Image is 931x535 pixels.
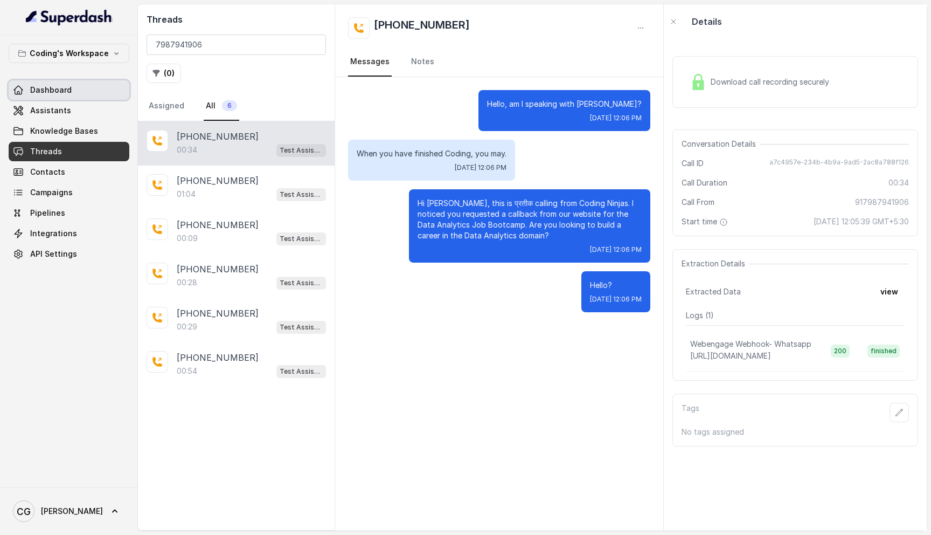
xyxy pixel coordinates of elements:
p: Coding's Workspace [30,47,109,60]
span: 200 [831,345,850,358]
p: Logs ( 1 ) [686,310,905,321]
span: API Settings [30,249,77,259]
span: a7c4957e-234b-4b9a-9ad5-2ac8a788f126 [769,158,909,169]
text: CG [17,506,31,517]
p: 01:04 [177,189,196,200]
h2: [PHONE_NUMBER] [374,17,470,39]
p: Test Assistant-3 [280,234,323,244]
button: Coding's Workspace [9,44,129,63]
span: Download call recording securely [711,77,833,87]
p: [PHONE_NUMBER] [177,174,259,187]
a: Integrations [9,224,129,243]
span: Knowledge Bases [30,126,98,136]
span: Conversation Details [682,139,760,149]
p: [PHONE_NUMBER] [177,307,259,320]
h2: Threads [147,13,326,26]
p: 00:54 [177,366,197,376]
a: Dashboard [9,80,129,100]
span: 917987941906 [855,197,909,208]
button: view [874,282,905,301]
a: Contacts [9,162,129,182]
p: Test Assistant-3 [280,278,323,289]
p: [PHONE_NUMBER] [177,218,259,231]
span: [DATE] 12:06 PM [590,295,642,304]
a: Pipelines [9,203,129,223]
p: Hi [PERSON_NAME], this is प्रतीक calling from Coding Ninjas. I noticed you requested a callback f... [418,198,642,241]
p: 00:34 [177,145,197,155]
span: Call Duration [682,177,727,188]
a: Campaigns [9,183,129,202]
p: Test Assistant-3 [280,189,323,200]
a: Knowledge Bases [9,121,129,141]
p: [PHONE_NUMBER] [177,263,259,276]
p: 00:28 [177,277,197,288]
p: [PHONE_NUMBER] [177,130,259,143]
span: [DATE] 12:06 PM [590,114,642,122]
span: 6 [222,100,237,111]
span: finished [867,345,900,358]
span: Pipelines [30,208,65,218]
span: Dashboard [30,85,72,95]
span: Call ID [682,158,704,169]
span: Extracted Data [686,286,741,297]
span: Assistants [30,105,71,116]
span: Call From [682,197,714,208]
span: Campaigns [30,187,73,198]
p: 00:09 [177,233,198,244]
p: Test Assistant-3 [280,366,323,377]
a: Threads [9,142,129,161]
p: [PHONE_NUMBER] [177,351,259,364]
span: Threads [30,146,62,157]
span: Extraction Details [682,258,749,269]
p: Hello, am I speaking with [PERSON_NAME]? [487,99,642,109]
a: Assistants [9,101,129,120]
input: Search by Call ID or Phone Number [147,35,326,55]
span: [URL][DOMAIN_NAME] [690,351,771,360]
p: Tags [682,403,699,422]
a: [PERSON_NAME] [9,496,129,526]
button: (0) [147,64,181,83]
p: Hello? [590,280,642,291]
span: [DATE] 12:06 PM [590,245,642,254]
a: Assigned [147,92,186,121]
p: Test Assistant-3 [280,145,323,156]
span: Start time [682,216,730,227]
img: light.svg [26,9,113,26]
p: Test Assistant-3 [280,322,323,333]
p: When you have finished Coding, you may. [357,148,506,159]
span: [DATE] 12:05:39 GMT+5:30 [814,216,909,227]
a: All6 [204,92,239,121]
span: 00:34 [888,177,909,188]
nav: Tabs [147,92,326,121]
p: Webengage Webhook- Whatsapp [690,339,811,349]
a: API Settings [9,244,129,264]
span: [DATE] 12:06 PM [455,163,506,172]
span: Contacts [30,167,65,177]
p: No tags assigned [682,427,909,437]
img: Lock Icon [690,74,706,90]
p: Details [692,15,722,28]
a: Notes [409,47,436,77]
span: [PERSON_NAME] [41,506,103,517]
a: Messages [348,47,392,77]
nav: Tabs [348,47,650,77]
span: Integrations [30,228,77,239]
p: 00:29 [177,321,197,332]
